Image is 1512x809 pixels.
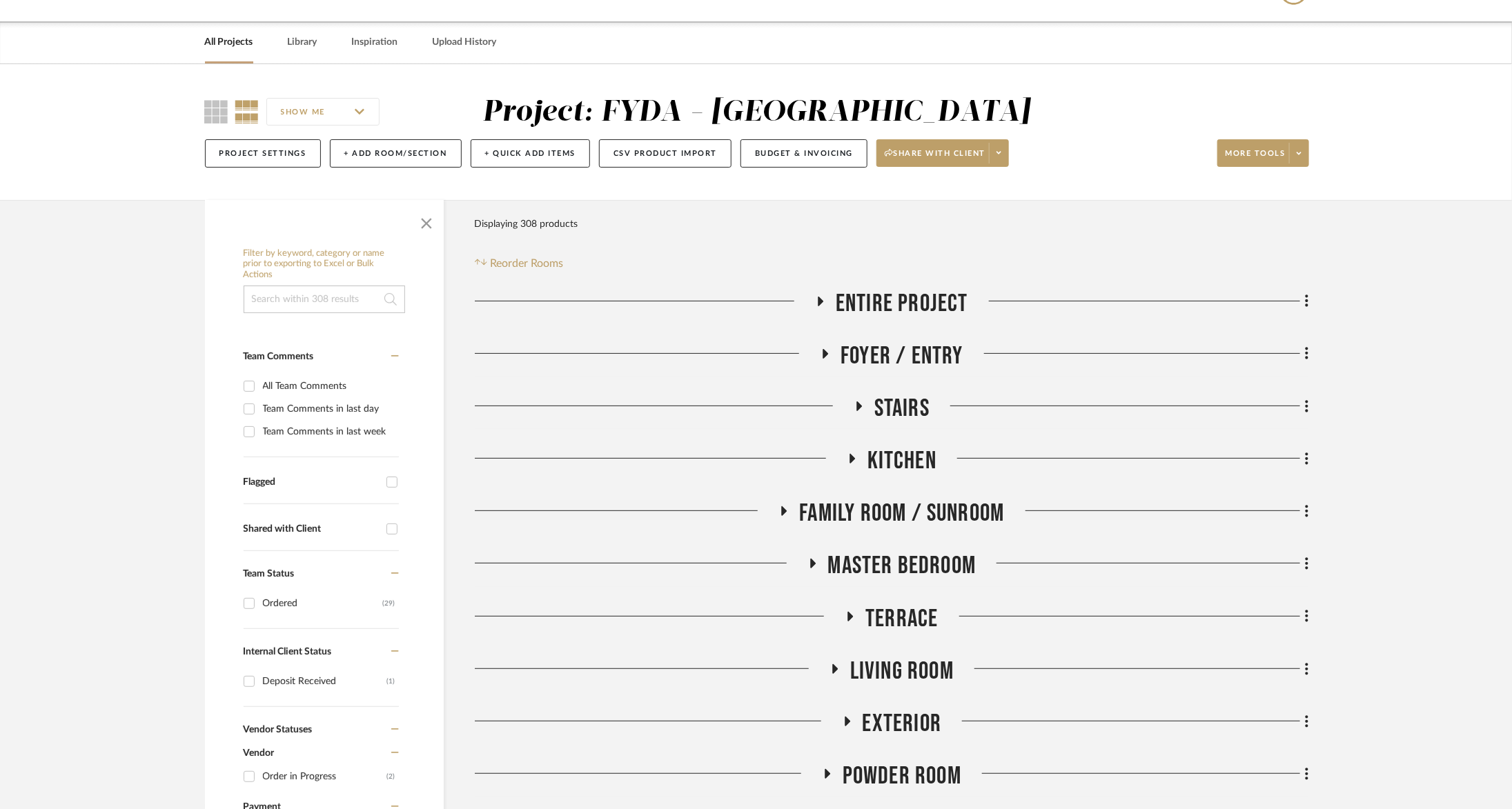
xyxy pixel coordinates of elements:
span: Internal Client Status [244,647,332,657]
span: Vendor Statuses [244,725,313,735]
div: (2) [387,766,395,788]
div: Team Comments in last week [263,421,395,443]
button: More tools [1217,139,1309,167]
span: Vendor [244,748,275,758]
span: Reorder Rooms [490,255,563,272]
div: Ordered [263,592,383,615]
span: Foyer / Entry [841,341,963,371]
span: Exterior [863,709,942,739]
div: All Team Comments [263,375,395,397]
div: Project: FYDA - [GEOGRAPHIC_DATA] [482,98,1031,127]
a: Library [288,33,317,52]
button: Close [413,207,440,234]
span: Terrace [865,604,938,634]
div: Team Comments in last day [263,398,395,420]
span: More tools [1226,148,1286,169]
div: (1) [387,670,395,692]
button: Project Settings [205,139,321,168]
button: + Quick Add Items [471,139,591,168]
h6: Filter by keyword, category or name prior to exporting to Excel or Bulk Actions [244,248,405,281]
span: Living Room [850,657,954,686]
div: Shared with Client [244,523,380,535]
div: Displaying 308 products [475,210,578,238]
span: Powder Room [843,761,961,791]
button: Reorder Rooms [475,255,564,272]
span: Share with client [885,148,985,169]
span: Master Bedroom [828,551,976,581]
span: Kitchen [867,446,936,476]
span: Team Status [244,569,295,579]
input: Search within 308 results [244,286,405,313]
div: (29) [383,592,395,615]
div: Order in Progress [263,766,387,788]
span: Team Comments [244,352,314,361]
span: Stairs [874,394,930,423]
span: Entire Project [836,289,968,319]
button: + Add Room/Section [330,139,462,168]
span: Family Room / Sunroom [799,499,1004,528]
a: Upload History [433,33,497,52]
button: Share with client [876,139,1009,167]
a: Inspiration [352,33,398,52]
a: All Projects [205,33,253,52]
div: Flagged [244,477,380,488]
button: Budget & Invoicing [740,139,867,168]
button: CSV Product Import [599,139,732,168]
div: Deposit Received [263,670,387,692]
